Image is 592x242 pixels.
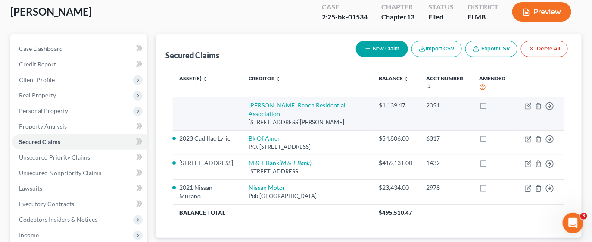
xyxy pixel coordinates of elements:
[276,76,281,82] i: unfold_more
[19,216,97,223] span: Codebtors Insiders & Notices
[322,2,368,12] div: Case
[580,213,587,220] span: 3
[249,167,365,176] div: [STREET_ADDRESS]
[12,57,147,72] a: Credit Report
[180,159,235,167] li: [STREET_ADDRESS]
[180,183,235,201] li: 2021 Nissan Murano
[426,75,463,89] a: Acct Number unfold_more
[426,101,465,110] div: 2051
[280,159,312,167] i: (M & T Bank)
[180,134,235,143] li: 2023 Cadillac Lyric
[379,134,412,143] div: $54,806.00
[19,107,68,114] span: Personal Property
[249,184,286,191] a: Nissan Motor
[411,41,462,57] button: Import CSV
[12,150,147,165] a: Unsecured Priority Claims
[166,50,220,60] div: Secured Claims
[19,123,67,130] span: Property Analysis
[19,60,56,68] span: Credit Report
[379,209,412,216] span: $495,510.47
[19,91,56,99] span: Real Property
[467,12,499,22] div: FLMB
[426,84,431,89] i: unfold_more
[19,200,74,207] span: Executory Contracts
[12,41,147,57] a: Case Dashboard
[379,101,412,110] div: $1,139.47
[379,183,412,192] div: $23,434.00
[12,134,147,150] a: Secured Claims
[356,41,408,57] button: New Claim
[249,159,312,167] a: M & T Bank(M & T Bank)
[428,12,454,22] div: Filed
[563,213,583,233] iframe: Intercom live chat
[381,2,414,12] div: Chapter
[203,76,208,82] i: unfold_more
[249,118,365,126] div: [STREET_ADDRESS][PERSON_NAME]
[379,75,409,82] a: Balance unfold_more
[10,5,92,18] span: [PERSON_NAME]
[407,13,414,21] span: 13
[12,165,147,181] a: Unsecured Nonpriority Claims
[173,204,372,220] th: Balance Total
[249,143,365,151] div: P.O. [STREET_ADDRESS]
[322,12,368,22] div: 2:25-bk-01534
[19,231,39,239] span: Income
[512,2,571,22] button: Preview
[19,154,90,161] span: Unsecured Priority Claims
[404,76,409,82] i: unfold_more
[379,159,412,167] div: $416,131.00
[19,138,60,145] span: Secured Claims
[12,196,147,212] a: Executory Contracts
[428,2,454,12] div: Status
[426,159,465,167] div: 1432
[19,185,42,192] span: Lawsuits
[19,76,55,83] span: Client Profile
[465,41,517,57] a: Export CSV
[472,70,518,97] th: Amended
[249,75,281,82] a: Creditor unfold_more
[426,134,465,143] div: 6317
[467,2,499,12] div: District
[249,135,280,142] a: Bk Of Amer
[19,169,101,176] span: Unsecured Nonpriority Claims
[12,119,147,134] a: Property Analysis
[426,183,465,192] div: 2978
[19,45,63,52] span: Case Dashboard
[12,181,147,196] a: Lawsuits
[249,101,346,117] a: [PERSON_NAME] Ranch Residential Association
[249,192,365,200] div: Pob [GEOGRAPHIC_DATA]
[381,12,414,22] div: Chapter
[180,75,208,82] a: Asset(s) unfold_more
[521,41,568,57] button: Delete All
